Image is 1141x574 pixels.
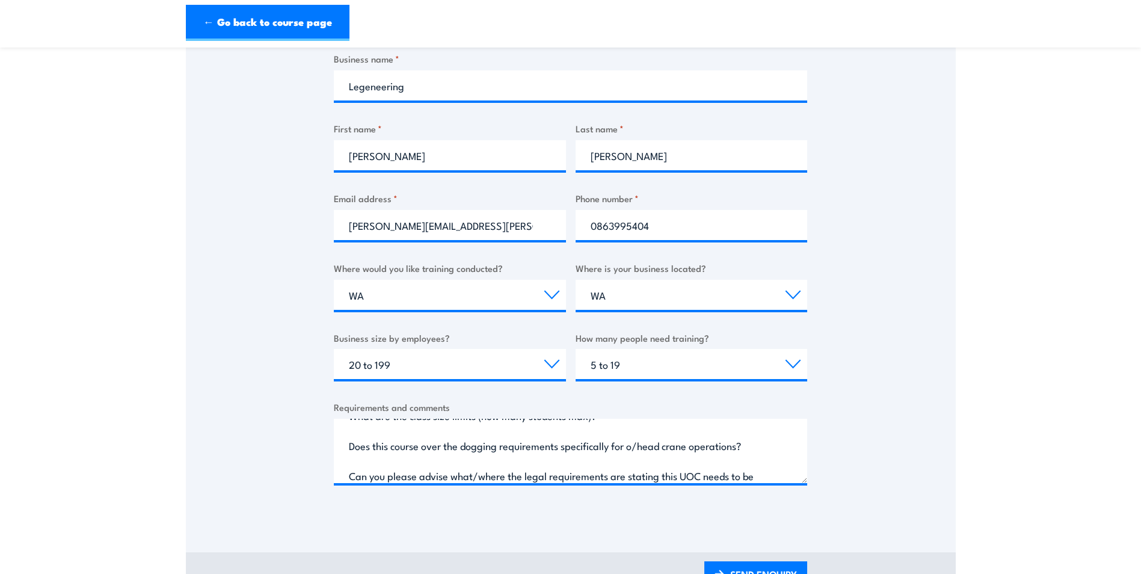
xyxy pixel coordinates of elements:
label: Requirements and comments [334,400,807,414]
label: Business name [334,52,807,66]
label: How many people need training? [576,331,808,345]
label: Where is your business located? [576,261,808,275]
label: Where would you like training conducted? [334,261,566,275]
label: Last name [576,122,808,135]
a: ← Go back to course page [186,5,349,41]
label: Phone number [576,191,808,205]
label: Email address [334,191,566,205]
label: Business size by employees? [334,331,566,345]
label: First name [334,122,566,135]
